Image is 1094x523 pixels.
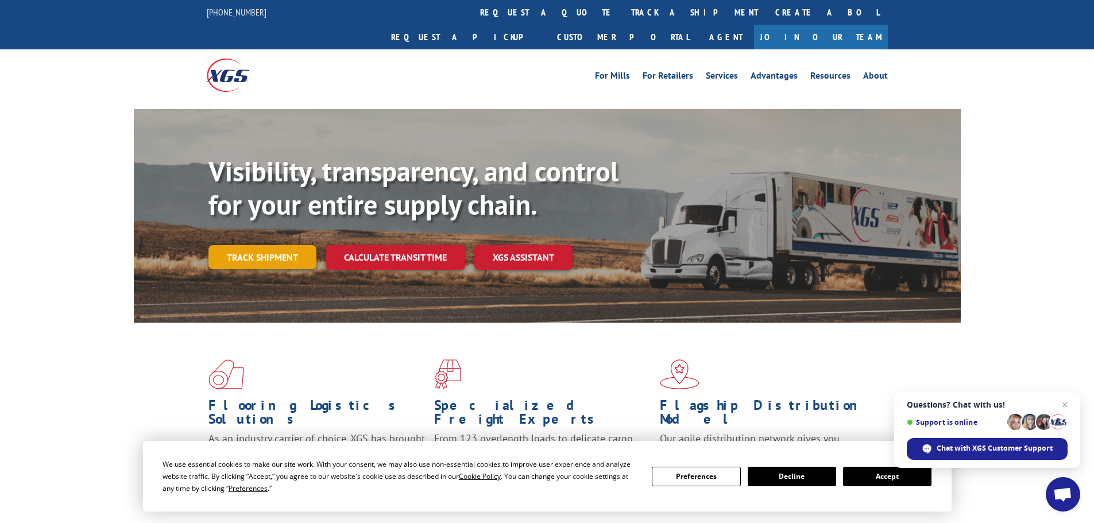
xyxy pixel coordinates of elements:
a: Open chat [1046,477,1080,512]
a: Track shipment [208,245,316,269]
a: Join Our Team [754,25,888,49]
a: For Retailers [643,71,693,84]
h1: Flooring Logistics Solutions [208,398,426,432]
span: As an industry carrier of choice, XGS has brought innovation and dedication to flooring logistics... [208,432,425,472]
a: Customer Portal [548,25,698,49]
div: We use essential cookies to make our site work. With your consent, we may also use non-essential ... [163,458,638,494]
span: Cookie Policy [459,471,501,481]
a: Calculate transit time [326,245,465,270]
b: Visibility, transparency, and control for your entire supply chain. [208,153,618,222]
h1: Specialized Freight Experts [434,398,651,432]
span: Support is online [907,418,1003,427]
span: Chat with XGS Customer Support [907,438,1068,460]
a: Request a pickup [382,25,548,49]
button: Decline [748,467,836,486]
span: Our agile distribution network gives you nationwide inventory management on demand. [660,432,871,459]
button: Preferences [652,467,740,486]
a: Resources [810,71,851,84]
button: Accept [843,467,931,486]
h1: Flagship Distribution Model [660,398,877,432]
span: Chat with XGS Customer Support [937,443,1053,454]
a: Services [706,71,738,84]
a: XGS ASSISTANT [474,245,573,270]
span: Preferences [229,483,268,493]
a: About [863,71,888,84]
a: Agent [698,25,754,49]
p: From 123 overlength loads to delicate cargo, our experienced staff knows the best way to move you... [434,432,651,483]
a: Advantages [751,71,798,84]
div: Cookie Consent Prompt [143,441,952,512]
a: For Mills [595,71,630,84]
a: [PHONE_NUMBER] [207,6,266,18]
img: xgs-icon-flagship-distribution-model-red [660,359,699,389]
span: Questions? Chat with us! [907,400,1068,409]
img: xgs-icon-total-supply-chain-intelligence-red [208,359,244,389]
img: xgs-icon-focused-on-flooring-red [434,359,461,389]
